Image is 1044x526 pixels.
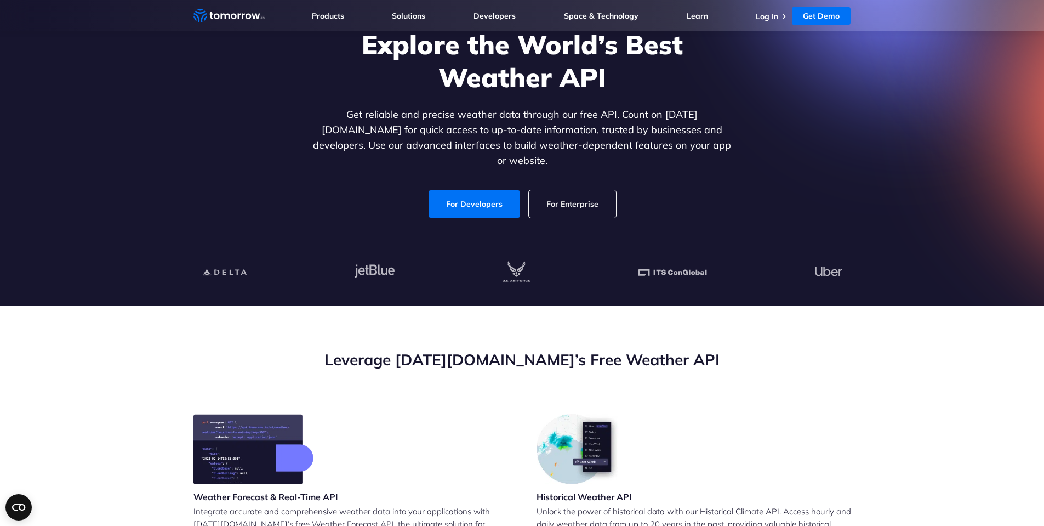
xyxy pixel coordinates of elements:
[5,494,32,521] button: Open CMP widget
[312,11,344,21] a: Products
[564,11,638,21] a: Space & Technology
[193,491,338,503] h3: Weather Forecast & Real-Time API
[529,190,616,218] a: For Enterprise
[687,11,708,21] a: Learn
[311,107,734,168] p: Get reliable and precise weather data through our free API. Count on [DATE][DOMAIN_NAME] for quic...
[537,491,632,503] h3: Historical Weather API
[193,8,265,24] a: Home link
[311,28,734,94] h1: Explore the World’s Best Weather API
[756,12,778,21] a: Log In
[193,349,851,370] h2: Leverage [DATE][DOMAIN_NAME]’s Free Weather API
[392,11,425,21] a: Solutions
[792,7,851,25] a: Get Demo
[429,190,520,218] a: For Developers
[473,11,516,21] a: Developers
